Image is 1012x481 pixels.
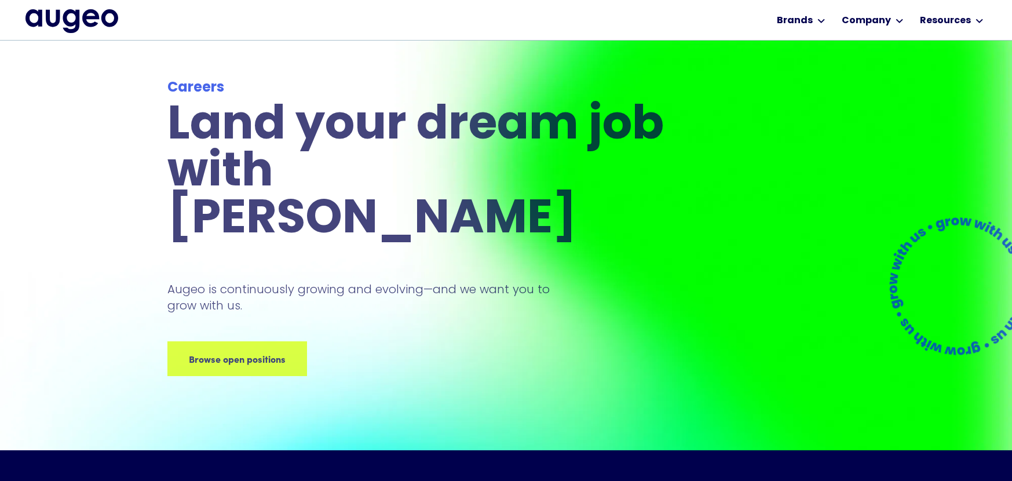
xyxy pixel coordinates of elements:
h1: Land your dream job﻿ with [PERSON_NAME] [167,103,668,244]
a: home [25,9,118,32]
div: Company [842,14,891,28]
div: Brands [777,14,813,28]
img: Augeo's full logo in midnight blue. [25,9,118,32]
strong: Careers [167,81,224,95]
div: Resources [920,14,971,28]
a: Browse open positions [167,341,307,376]
p: Augeo is continuously growing and evolving—and we want you to grow with us. [167,281,566,314]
